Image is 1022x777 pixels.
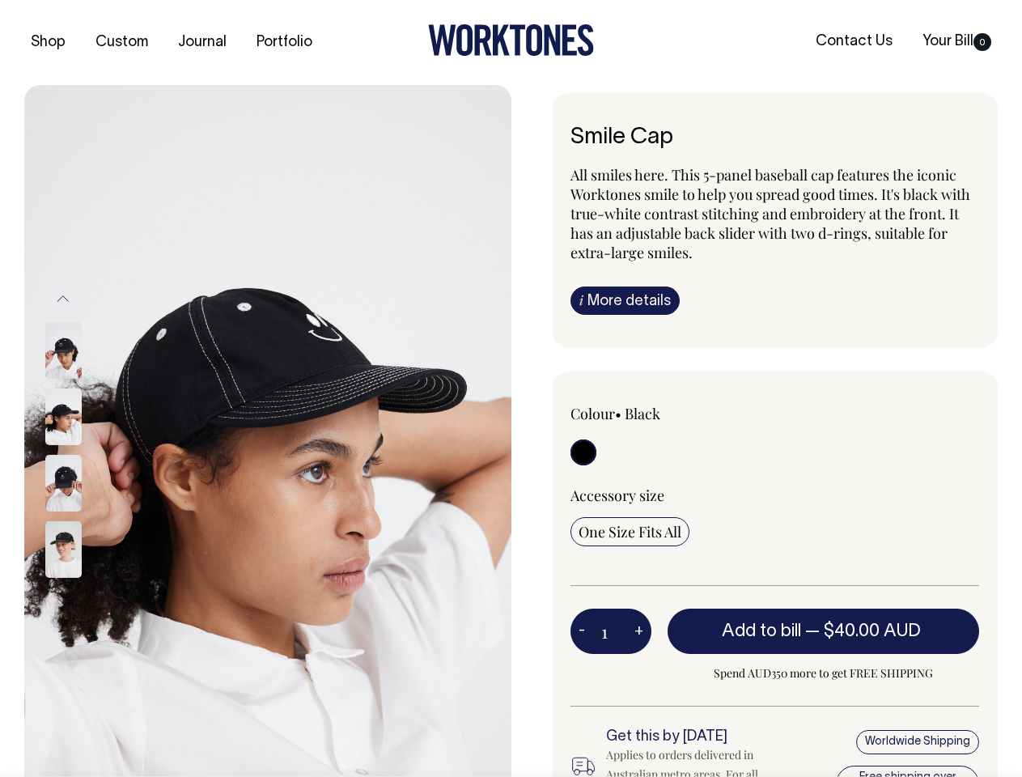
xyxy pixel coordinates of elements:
[45,388,82,445] img: Smile Cap
[172,29,233,56] a: Journal
[805,623,925,639] span: —
[570,615,593,647] button: -
[570,165,980,262] p: All smiles here. This 5-panel baseball cap features the iconic Worktones smile to help you spread...
[973,33,991,51] span: 0
[24,29,72,56] a: Shop
[668,609,980,654] button: Add to bill —$40.00 AUD
[606,729,793,745] h6: Get this by [DATE]
[916,28,998,55] a: Your Bill0
[570,287,680,315] a: iMore details
[626,615,651,647] button: +
[668,664,980,683] span: Spend AUD350 more to get FREE SHIPPING
[250,29,319,56] a: Portfolio
[570,125,980,151] h6: Smile Cap
[579,522,681,541] span: One Size Fits All
[615,404,621,423] span: •
[45,521,82,578] img: black
[51,583,75,619] button: Next
[824,623,921,639] span: $40.00 AUD
[570,486,980,505] div: Accessory size
[570,517,689,546] input: One Size Fits All
[51,281,75,317] button: Previous
[625,404,660,423] label: Black
[89,29,155,56] a: Custom
[45,322,82,379] img: Smile Cap
[45,455,82,512] img: Smile Cap
[579,291,583,308] span: i
[722,623,801,639] span: Add to bill
[809,28,899,55] a: Contact Us
[570,404,734,423] div: Colour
